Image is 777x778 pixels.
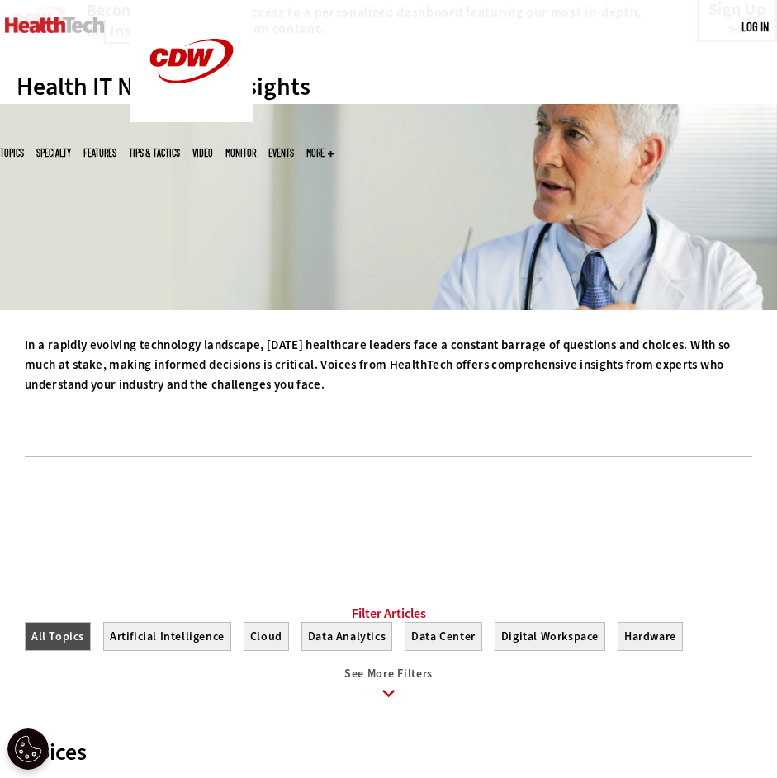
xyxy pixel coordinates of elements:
a: Features [83,148,116,158]
a: Tips & Tactics [129,148,180,158]
span: More [306,148,334,158]
a: Video [192,148,213,158]
a: Filter Articles [352,606,426,622]
a: MonITor [225,148,256,158]
div: User menu [741,18,769,35]
iframe: advertisement [88,482,689,556]
button: Data Analytics [301,622,392,651]
a: Events [268,148,294,158]
button: Open Preferences [7,728,49,770]
button: Digital Workspace [495,622,605,651]
div: Cookie Settings [7,728,49,770]
span: Specialty [36,148,71,158]
img: Home [5,17,105,33]
span: See More Filters [344,666,433,681]
p: In a rapidly evolving technology landscape, [DATE] healthcare leaders face a constant barrage of ... [25,335,752,394]
button: All Topics [25,622,91,651]
a: See More Filters [25,667,752,713]
button: Data Center [405,622,482,651]
a: CDW [130,109,253,126]
div: Voices [25,738,752,766]
button: Hardware [618,622,683,651]
button: Cloud [244,622,289,651]
a: Log in [741,19,769,34]
button: Artificial Intelligence [103,622,231,651]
